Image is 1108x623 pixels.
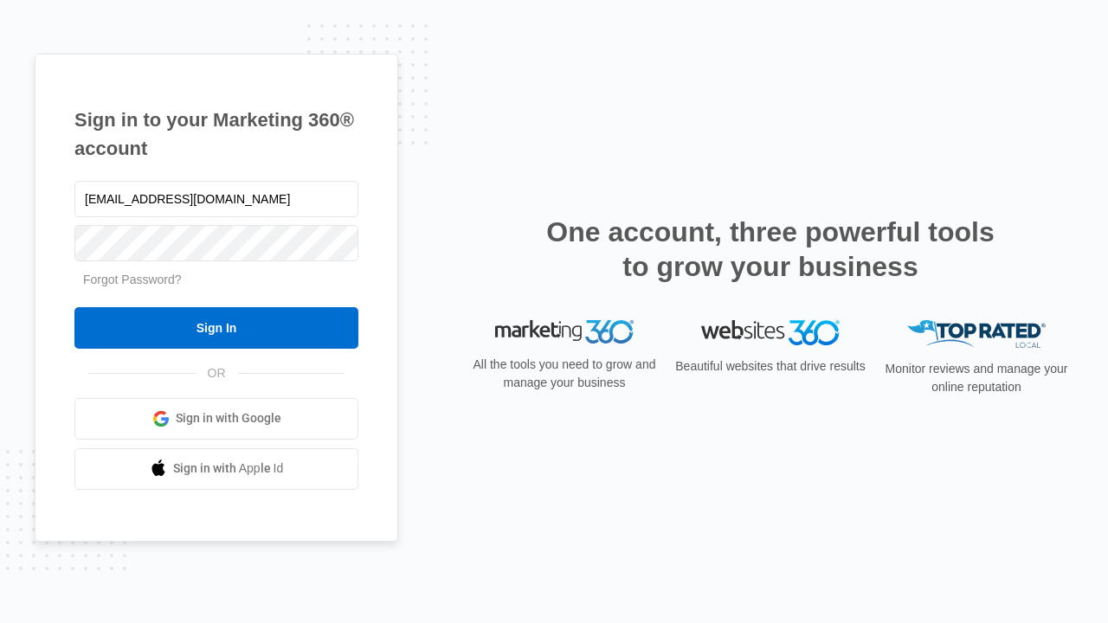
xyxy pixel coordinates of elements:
[176,409,281,427] span: Sign in with Google
[173,459,284,478] span: Sign in with Apple Id
[701,320,840,345] img: Websites 360
[74,106,358,163] h1: Sign in to your Marketing 360® account
[541,215,1000,284] h2: One account, three powerful tools to grow your business
[196,364,238,382] span: OR
[83,273,182,286] a: Forgot Password?
[74,307,358,349] input: Sign In
[74,448,358,490] a: Sign in with Apple Id
[74,398,358,440] a: Sign in with Google
[673,357,867,376] p: Beautiful websites that drive results
[879,360,1073,396] p: Monitor reviews and manage your online reputation
[467,356,661,392] p: All the tools you need to grow and manage your business
[495,320,634,344] img: Marketing 360
[907,320,1046,349] img: Top Rated Local
[74,181,358,217] input: Email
